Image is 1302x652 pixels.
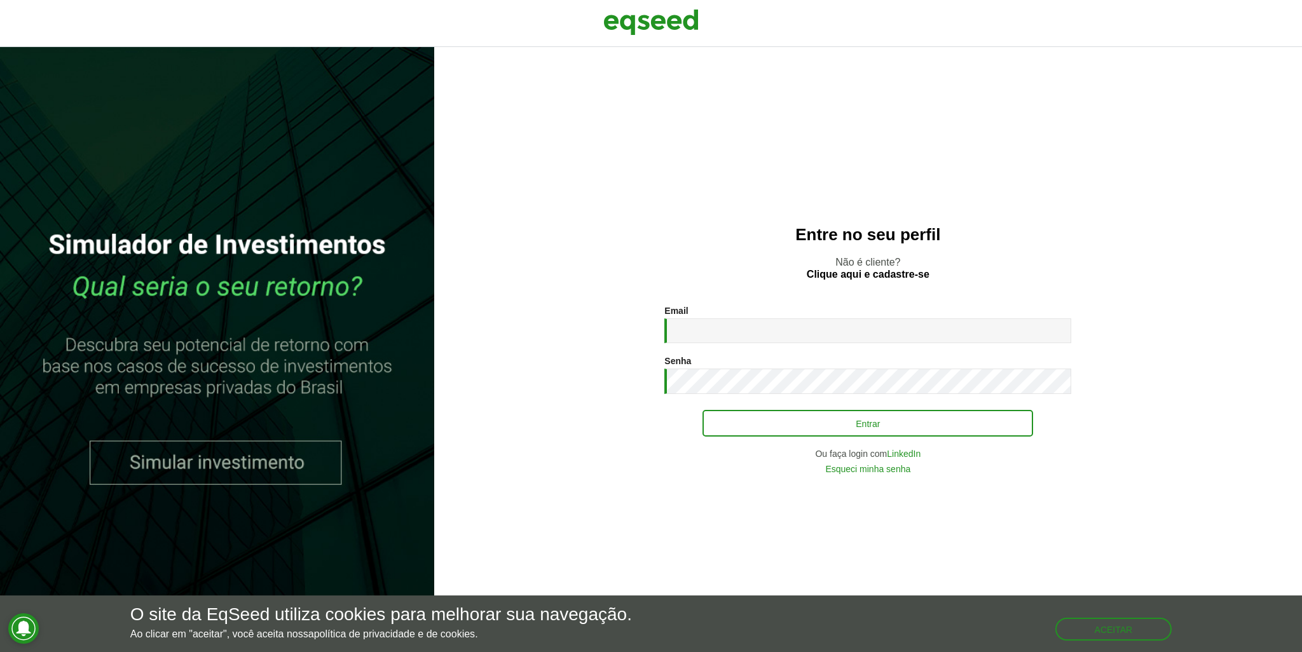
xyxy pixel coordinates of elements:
a: Esqueci minha senha [825,465,910,473]
a: Clique aqui e cadastre-se [807,269,929,280]
a: política de privacidade e de cookies [314,629,476,639]
button: Entrar [702,410,1033,437]
a: LinkedIn [887,449,921,458]
p: Ao clicar em "aceitar", você aceita nossa . [130,628,632,640]
button: Aceitar [1055,618,1172,641]
label: Email [664,306,688,315]
img: EqSeed Logo [603,6,699,38]
label: Senha [664,357,691,365]
p: Não é cliente? [460,256,1277,280]
h2: Entre no seu perfil [460,226,1277,244]
h5: O site da EqSeed utiliza cookies para melhorar sua navegação. [130,605,632,625]
div: Ou faça login com [664,449,1071,458]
